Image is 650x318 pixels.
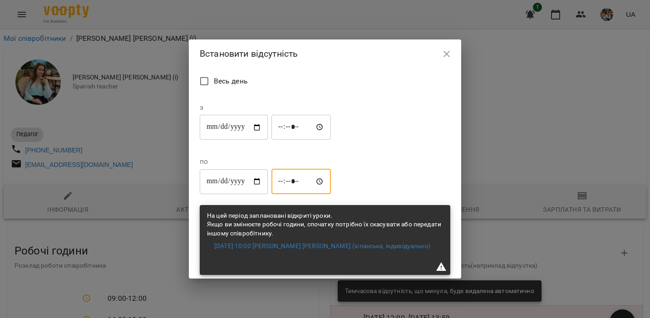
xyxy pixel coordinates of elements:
label: з [200,104,331,111]
span: На цей період заплановані відкриті уроки. Якщо ви змінюєте робочі години, спочатку потрібно їх ск... [207,212,441,237]
a: [DATE] 10:00 [PERSON_NAME] [PERSON_NAME] (іспанська, індивідуально) [214,242,430,251]
label: по [200,158,331,165]
h2: Встановити відсутність [200,47,450,61]
span: Весь день [214,76,248,87]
